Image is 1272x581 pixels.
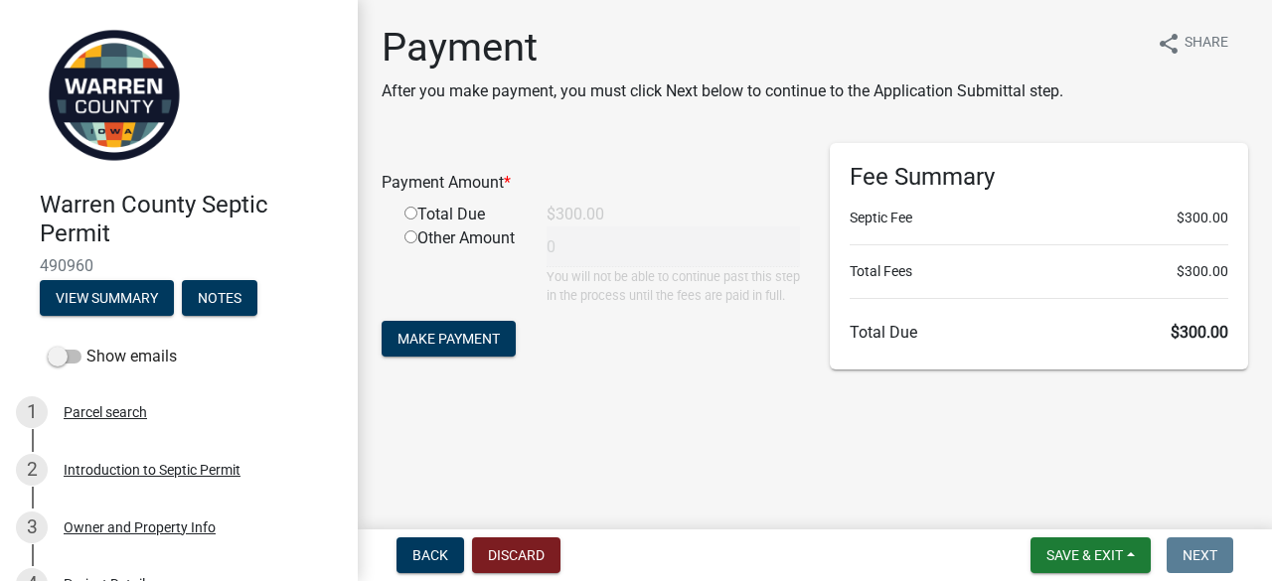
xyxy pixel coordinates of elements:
div: 2 [16,454,48,486]
h4: Warren County Septic Permit [40,191,342,248]
h6: Fee Summary [850,163,1228,192]
span: $300.00 [1177,261,1228,282]
div: Total Due [390,203,532,226]
span: $300.00 [1171,323,1228,342]
div: Owner and Property Info [64,520,216,534]
div: Introduction to Septic Permit [64,463,240,477]
wm-modal-confirm: Notes [182,291,257,307]
span: Back [412,547,448,563]
div: 3 [16,511,48,543]
span: 490960 [40,256,318,275]
div: Payment Amount [367,171,815,195]
span: Make Payment [397,331,500,347]
h6: Total Due [850,323,1228,342]
h1: Payment [382,24,1063,72]
li: Total Fees [850,261,1228,282]
button: Next [1167,537,1233,573]
i: share [1157,32,1181,56]
span: Next [1183,547,1217,563]
img: Warren County, Iowa [40,21,189,170]
button: shareShare [1141,24,1244,63]
label: Show emails [48,345,177,368]
div: Parcel search [64,405,147,419]
button: Save & Exit [1031,537,1151,573]
wm-modal-confirm: Summary [40,291,174,307]
span: Save & Exit [1046,547,1123,563]
span: $300.00 [1177,208,1228,228]
button: Discard [472,537,560,573]
p: After you make payment, you must click Next below to continue to the Application Submittal step. [382,79,1063,103]
div: Other Amount [390,226,532,305]
button: Make Payment [382,321,516,357]
span: Share [1185,32,1228,56]
button: View Summary [40,280,174,316]
button: Notes [182,280,257,316]
li: Septic Fee [850,208,1228,228]
button: Back [397,537,464,573]
div: 1 [16,396,48,428]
